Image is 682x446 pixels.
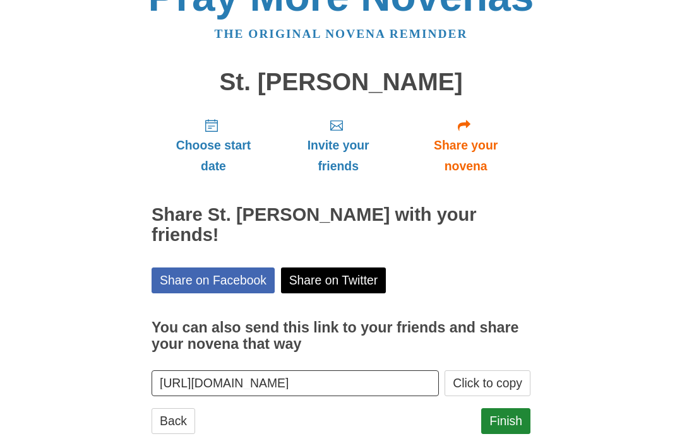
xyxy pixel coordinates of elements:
span: Share your novena [414,135,518,177]
a: Share on Twitter [281,267,386,293]
a: Back [152,408,195,434]
a: Finish [481,408,530,434]
span: Choose start date [164,135,263,177]
a: Share on Facebook [152,267,275,293]
h3: You can also send this link to your friends and share your novena that way [152,320,530,352]
h2: Share St. [PERSON_NAME] with your friends! [152,205,530,245]
a: Share your novena [401,108,530,183]
a: The original novena reminder [215,27,468,40]
span: Invite your friends [288,135,388,177]
a: Invite your friends [275,108,401,183]
a: Choose start date [152,108,275,183]
button: Click to copy [445,370,530,396]
h1: St. [PERSON_NAME] [152,69,530,96]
